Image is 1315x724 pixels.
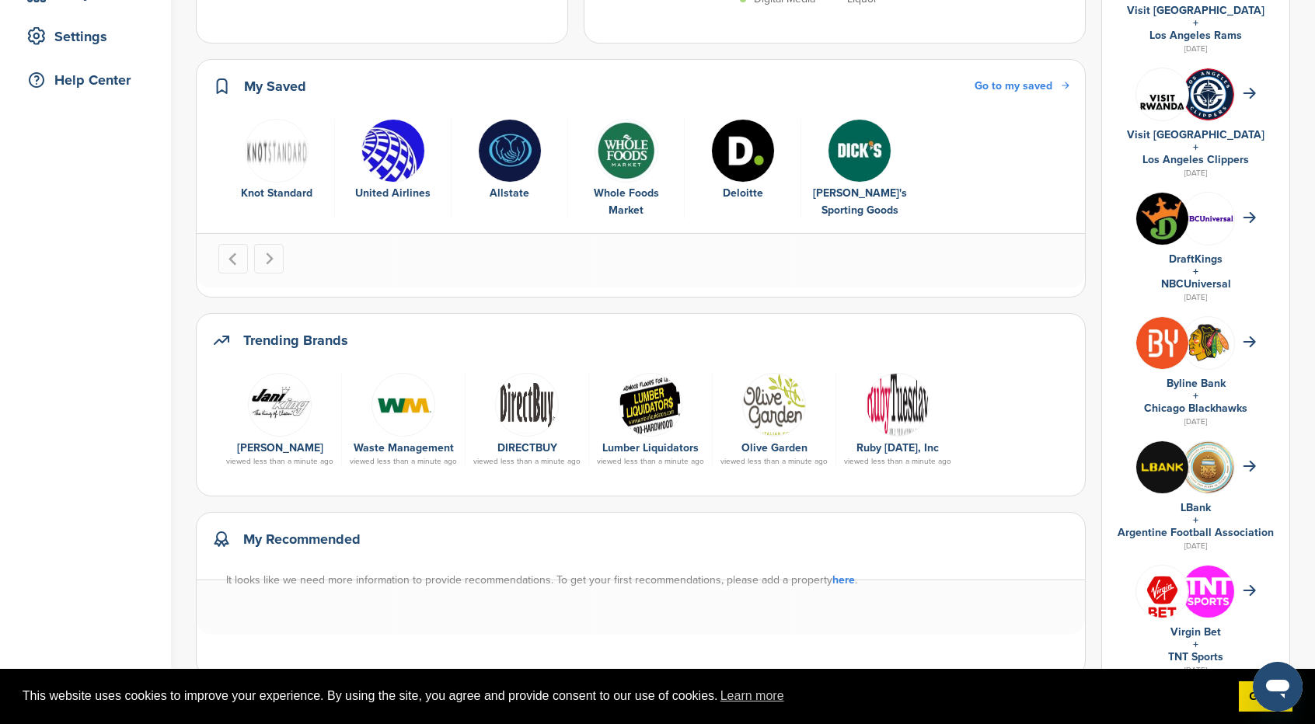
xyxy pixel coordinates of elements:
[1182,323,1234,362] img: Open uri20141112 64162 w7ezf4?1415807816
[1127,4,1264,17] a: Visit [GEOGRAPHIC_DATA]
[1136,76,1188,112] img: Vr
[1118,526,1274,539] a: Argentine Football Association
[1118,291,1274,305] div: [DATE]
[23,684,1226,708] span: This website uses cookies to improve your experience. By using the site, you agree and provide co...
[1170,625,1221,639] a: Virgin Bet
[741,441,807,454] a: Olive Garden
[218,119,335,220] div: 1 of 6
[844,373,951,435] a: Data
[692,119,793,203] a: 6arvzd p 400x400 Deloitte
[371,373,435,437] img: Pzkf4yhx 400x400
[243,528,361,550] h2: My Recommended
[832,573,855,587] a: here
[718,684,787,708] a: learn more about cookies
[1118,539,1274,553] div: [DATE]
[343,185,443,202] div: United Airlines
[459,119,560,203] a: Bi wggbs 400x400 Allstate
[1149,29,1242,42] a: Los Angeles Rams
[1193,141,1198,154] a: +
[245,119,309,183] img: Screen shot 2018 09 07 at 9.50.07 am
[478,119,542,183] img: Bi wggbs 400x400
[1193,638,1198,651] a: +
[1136,317,1188,369] img: I0zoso7r 400x400
[597,373,704,435] a: Open uri20141112 50798 1isgcd8
[1193,513,1198,527] a: +
[1118,663,1274,677] div: [DATE]
[459,185,560,202] div: Allstate
[1168,650,1223,663] a: TNT Sports
[809,185,910,219] div: [PERSON_NAME]'s Sporting Goods
[248,373,312,437] img: Open uri20141112 50798 ingo57
[16,62,155,98] a: Help Center
[1169,252,1223,266] a: DraftKings
[473,458,581,465] div: viewed less than a minute ago
[16,19,155,54] a: Settings
[1127,128,1264,141] a: Visit [GEOGRAPHIC_DATA]
[1118,42,1274,56] div: [DATE]
[226,572,1071,589] div: It looks like we need more information to provide recommendations. To get your first recommendati...
[1118,415,1274,429] div: [DATE]
[1182,441,1234,493] img: Mekkrcj8 400x400
[218,244,248,273] button: Go to last slide
[1253,662,1303,712] iframe: Button to launch messaging window
[1193,389,1198,402] a: +
[243,329,348,351] h2: Trending Brands
[1167,377,1226,390] a: Byline Bank
[1118,166,1274,180] div: [DATE]
[975,78,1069,95] a: Go to my saved
[226,458,333,465] div: viewed less than a minute ago
[497,441,557,454] a: DIRECTBUY
[1161,277,1231,291] a: NBCUniversal
[1239,681,1292,712] a: dismiss cookie message
[1182,193,1234,245] img: Nbcuniversal 400x400
[597,458,704,465] div: viewed less than a minute ago
[361,119,425,183] img: 6exslf13 400x400
[237,441,323,454] a: [PERSON_NAME]
[1182,68,1234,120] img: Arw64i5q 400x400
[828,119,891,183] img: Aiv43rud 400x400
[1136,193,1188,245] img: Draftkings logo
[866,373,930,437] img: Data
[692,185,793,202] div: Deloitte
[254,244,284,273] button: Next slide
[1136,566,1188,628] img: Images (26)
[473,373,581,435] a: Screen shot 2018 03 13 at 2.12.54 pm
[720,458,828,465] div: viewed less than a minute ago
[742,373,806,437] img: Olivegardennewlogo2014
[801,119,918,220] div: 6 of 6
[343,119,443,203] a: 6exslf13 400x400 United Airlines
[711,119,775,183] img: 6arvzd p 400x400
[856,441,939,454] a: Ruby [DATE], Inc
[23,66,155,94] div: Help Center
[595,119,658,183] img: Iumg l3q 400x400
[226,373,333,435] a: Open uri20141112 50798 ingo57
[568,119,685,220] div: 4 of 6
[350,373,457,435] a: Pzkf4yhx 400x400
[576,185,676,219] div: Whole Foods Market
[350,458,457,465] div: viewed less than a minute ago
[1142,153,1249,166] a: Los Angeles Clippers
[1182,566,1234,618] img: Qiv8dqs7 400x400
[1136,441,1188,493] img: ag0puoq 400x400
[685,119,801,220] div: 5 of 6
[452,119,568,220] div: 3 of 6
[1181,501,1211,514] a: LBank
[23,23,155,50] div: Settings
[226,185,326,202] div: Knot Standard
[244,75,306,97] h2: My Saved
[354,441,454,454] a: Waste Management
[1144,402,1247,415] a: Chicago Blackhawks
[1193,265,1198,278] a: +
[576,119,676,220] a: Iumg l3q 400x400 Whole Foods Market
[602,441,699,454] a: Lumber Liquidators
[495,373,559,437] img: Screen shot 2018 03 13 at 2.12.54 pm
[335,119,452,220] div: 2 of 6
[975,79,1052,92] span: Go to my saved
[720,373,828,435] a: Olivegardennewlogo2014
[226,119,326,203] a: Screen shot 2018 09 07 at 9.50.07 am Knot Standard
[809,119,910,220] a: Aiv43rud 400x400 [PERSON_NAME]'s Sporting Goods
[844,458,951,465] div: viewed less than a minute ago
[1193,16,1198,30] a: +
[619,373,682,437] img: Open uri20141112 50798 1isgcd8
